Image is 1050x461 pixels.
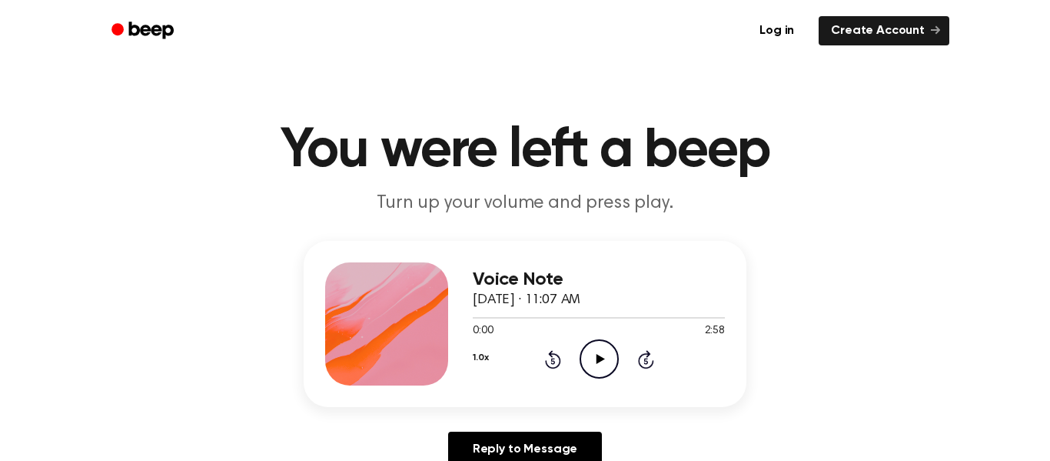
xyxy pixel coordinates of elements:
h3: Voice Note [473,269,725,290]
span: 0:00 [473,323,493,339]
span: [DATE] · 11:07 AM [473,293,580,307]
a: Create Account [819,16,949,45]
button: 1.0x [473,345,488,371]
a: Beep [101,16,188,46]
p: Turn up your volume and press play. [230,191,820,216]
h1: You were left a beep [131,123,919,179]
a: Log in [744,13,809,48]
span: 2:58 [705,323,725,339]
